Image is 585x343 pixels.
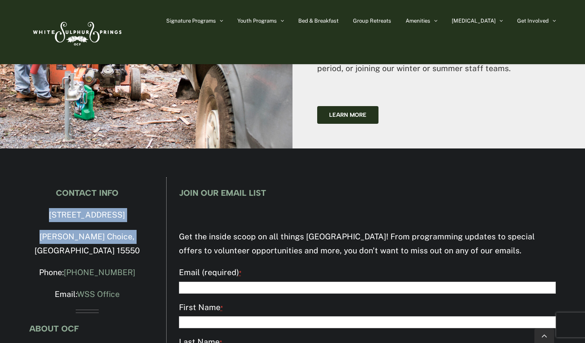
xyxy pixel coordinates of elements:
[64,268,135,277] a: [PHONE_NUMBER]
[329,111,367,118] span: Learn more
[353,18,391,23] span: Group Retreats
[452,18,496,23] span: [MEDICAL_DATA]
[29,230,145,258] p: [PERSON_NAME] Choice, [GEOGRAPHIC_DATA] 15550
[166,18,216,23] span: Signature Programs
[221,304,223,311] abbr: required
[239,269,241,276] abbr: required
[29,188,145,197] h4: CONTACT INFO
[298,18,339,23] span: Bed & Breakfast
[237,18,277,23] span: Youth Programs
[179,188,556,197] h4: JOIN OUR EMAIL LIST
[179,230,556,258] p: Get the inside scoop on all things [GEOGRAPHIC_DATA]! From programming updates to special offers ...
[179,301,556,315] label: First Name
[29,13,124,51] img: White Sulphur Springs Logo
[29,324,145,333] h4: ABOUT OCF
[29,287,145,301] p: Email:
[406,18,430,23] span: Amenities
[29,208,145,222] p: [STREET_ADDRESS]
[29,266,145,280] p: Phone:
[179,266,556,280] label: Email (required)
[317,106,378,124] a: Learn more
[517,18,549,23] span: Get Involved
[77,290,120,299] a: WSS Office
